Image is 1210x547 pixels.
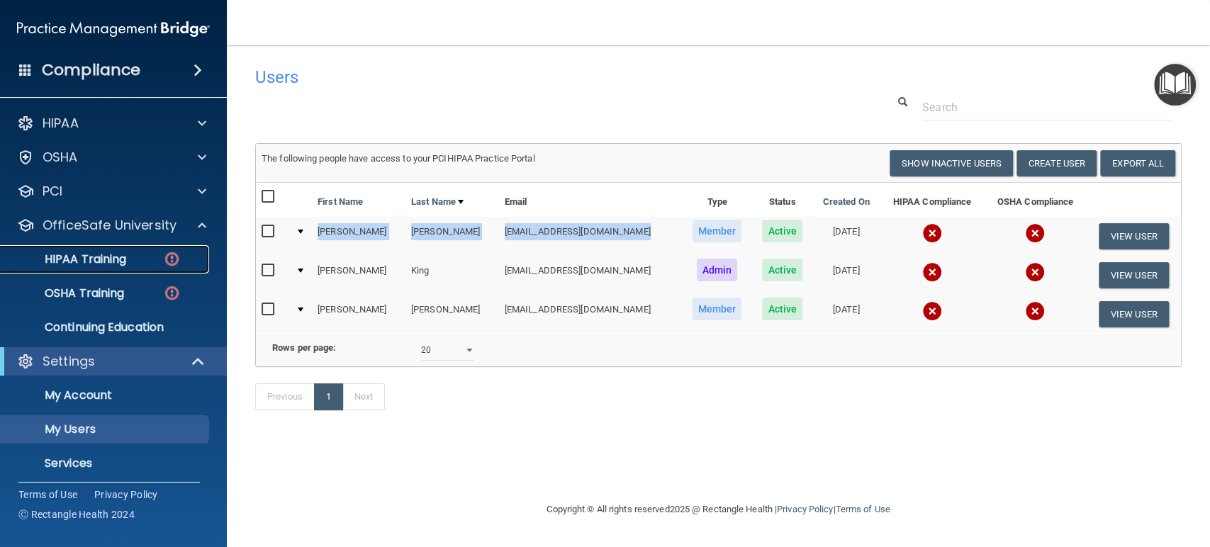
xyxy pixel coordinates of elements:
[499,217,682,256] td: [EMAIL_ADDRESS][DOMAIN_NAME]
[762,298,802,320] span: Active
[318,193,363,210] a: First Name
[312,217,405,256] td: [PERSON_NAME]
[1100,150,1175,176] a: Export All
[1154,64,1196,106] button: Open Resource Center
[312,295,405,333] td: [PERSON_NAME]
[9,422,203,436] p: My Users
[1025,262,1045,282] img: cross.ca9f0e7f.svg
[272,342,336,353] b: Rows per page:
[1099,223,1169,249] button: View User
[777,504,833,514] a: Privacy Policy
[312,256,405,295] td: [PERSON_NAME]
[255,68,787,86] h4: Users
[1016,150,1097,176] button: Create User
[9,388,203,402] p: My Account
[405,256,499,295] td: King
[922,262,942,282] img: cross.ca9f0e7f.svg
[693,220,742,242] span: Member
[922,223,942,243] img: cross.ca9f0e7f.svg
[985,183,1087,217] th: OSHA Compliance
[17,15,210,43] img: PMB logo
[762,220,802,242] span: Active
[43,149,78,166] p: OSHA
[9,320,203,334] p: Continuing Education
[9,252,126,266] p: HIPAA Training
[43,115,79,132] p: HIPAA
[405,217,499,256] td: [PERSON_NAME]
[9,456,203,470] p: Services
[682,183,753,217] th: Type
[812,256,880,295] td: [DATE]
[342,383,385,410] a: Next
[18,487,77,502] a: Terms of Use
[693,298,742,320] span: Member
[499,295,682,333] td: [EMAIL_ADDRESS][DOMAIN_NAME]
[262,153,535,164] span: The following people have access to your PCIHIPAA Practice Portal
[1099,301,1169,327] button: View User
[9,286,124,300] p: OSHA Training
[163,250,181,268] img: danger-circle.6113f641.png
[460,487,977,532] div: Copyright © All rights reserved 2025 @ Rectangle Health | |
[890,150,1013,176] button: Show Inactive Users
[405,295,499,333] td: [PERSON_NAME]
[18,507,135,521] span: Ⓒ Rectangle Health 2024
[965,446,1193,503] iframe: Drift Widget Chat Controller
[762,259,802,281] span: Active
[812,295,880,333] td: [DATE]
[499,256,682,295] td: [EMAIL_ADDRESS][DOMAIN_NAME]
[1025,223,1045,243] img: cross.ca9f0e7f.svg
[752,183,812,217] th: Status
[163,284,181,302] img: danger-circle.6113f641.png
[812,217,880,256] td: [DATE]
[17,183,206,200] a: PCI
[43,183,62,200] p: PCI
[697,259,738,281] span: Admin
[411,193,464,210] a: Last Name
[17,149,206,166] a: OSHA
[255,383,315,410] a: Previous
[17,115,206,132] a: HIPAA
[922,94,1171,120] input: Search
[1025,301,1045,321] img: cross.ca9f0e7f.svg
[499,183,682,217] th: Email
[17,353,206,370] a: Settings
[43,353,95,370] p: Settings
[94,487,158,502] a: Privacy Policy
[880,183,984,217] th: HIPAA Compliance
[823,193,870,210] a: Created On
[42,60,140,80] h4: Compliance
[314,383,343,410] a: 1
[17,217,206,234] a: OfficeSafe University
[835,504,890,514] a: Terms of Use
[922,301,942,321] img: cross.ca9f0e7f.svg
[43,217,177,234] p: OfficeSafe University
[1099,262,1169,288] button: View User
